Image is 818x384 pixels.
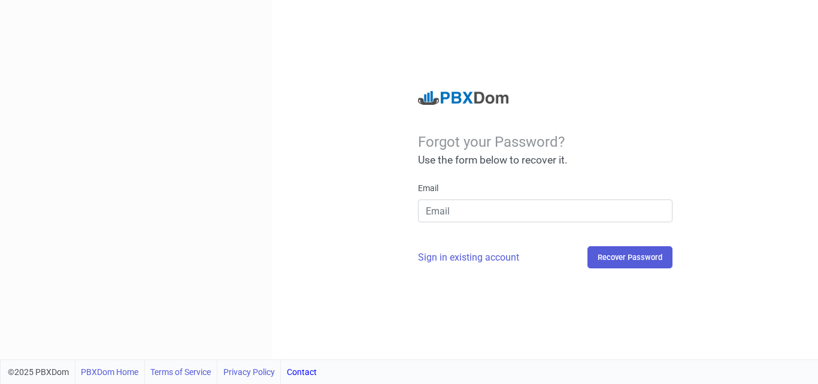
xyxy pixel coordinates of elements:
[418,182,438,195] label: Email
[81,360,138,384] a: PBXDom Home
[418,252,519,263] a: Sign in existing account
[223,360,275,384] a: Privacy Policy
[287,360,317,384] a: Contact
[587,246,672,268] button: Recover Password
[150,360,211,384] a: Terms of Service
[8,360,317,384] div: ©2025 PBXDom
[418,199,672,222] input: Email
[418,154,568,166] span: Use the form below to recover it.
[418,134,672,151] div: Forgot your Password?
